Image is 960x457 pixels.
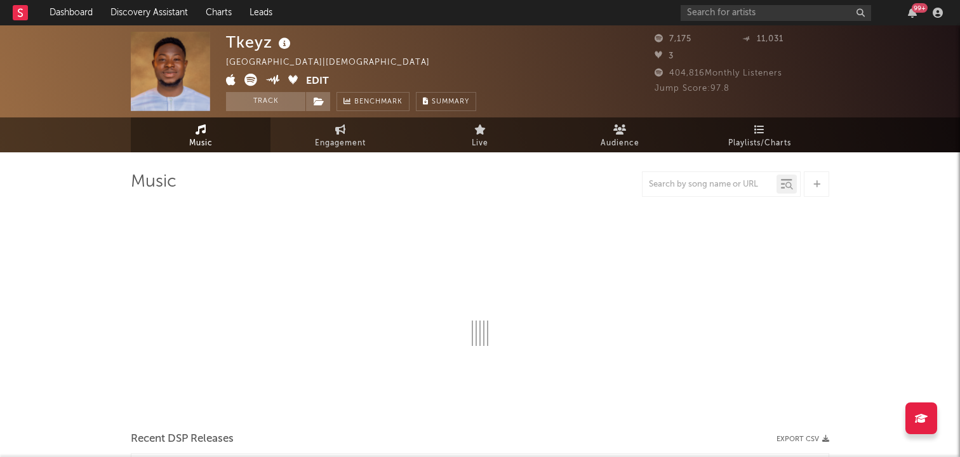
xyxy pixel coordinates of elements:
span: Recent DSP Releases [131,432,234,447]
button: Edit [306,74,329,89]
span: Jump Score: 97.8 [655,84,730,93]
span: 3 [655,52,674,60]
span: Audience [601,136,639,151]
button: Summary [416,92,476,111]
button: Export CSV [777,435,829,443]
span: 7,175 [655,35,691,43]
span: Engagement [315,136,366,151]
span: Music [189,136,213,151]
button: 99+ [908,8,917,18]
div: Tkeyz [226,32,294,53]
span: Summary [432,98,469,105]
a: Engagement [270,117,410,152]
div: [GEOGRAPHIC_DATA] | [DEMOGRAPHIC_DATA] [226,55,444,70]
a: Playlists/Charts [690,117,829,152]
div: 99 + [912,3,928,13]
span: 11,031 [742,35,783,43]
a: Music [131,117,270,152]
input: Search for artists [681,5,871,21]
input: Search by song name or URL [643,180,777,190]
a: Audience [550,117,690,152]
span: Playlists/Charts [728,136,791,151]
span: Live [472,136,488,151]
button: Track [226,92,305,111]
a: Live [410,117,550,152]
a: Benchmark [337,92,410,111]
span: Benchmark [354,95,403,110]
span: 404,816 Monthly Listeners [655,69,782,77]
